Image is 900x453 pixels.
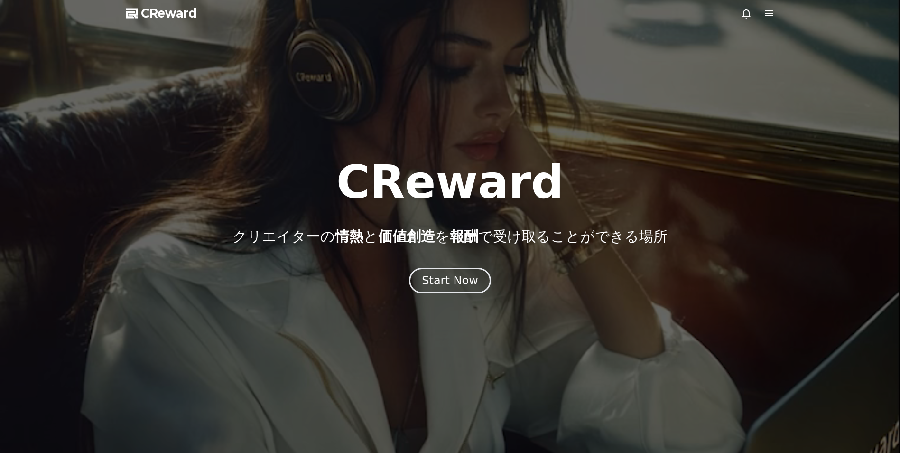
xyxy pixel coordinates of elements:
span: 価値創造 [378,228,435,245]
a: Start Now [409,277,491,286]
span: 報酬 [450,228,478,245]
div: Start Now [422,273,478,288]
h1: CReward [336,160,564,205]
span: 情熱 [335,228,363,245]
span: CReward [141,6,197,21]
a: CReward [126,6,197,21]
p: クリエイターの と を で受け取ることができる場所 [232,228,668,245]
button: Start Now [409,268,491,293]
